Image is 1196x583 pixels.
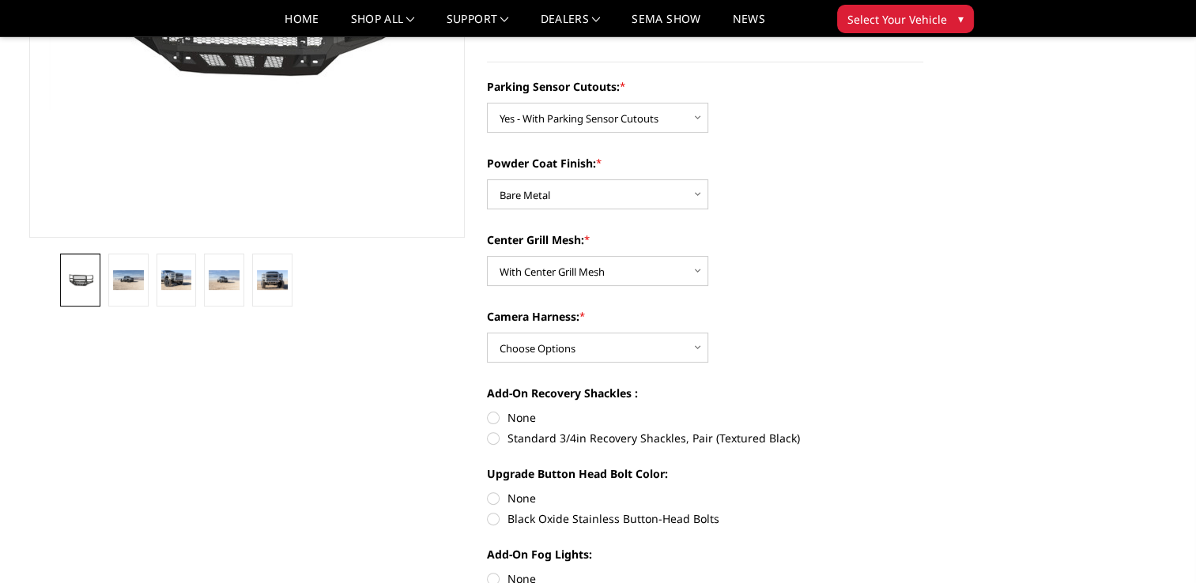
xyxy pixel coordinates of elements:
iframe: Chat Widget [1117,507,1196,583]
span: ▾ [958,10,964,27]
a: Home [285,13,319,36]
label: Parking Sensor Cutouts: [487,78,923,95]
a: SEMA Show [632,13,700,36]
span: Select Your Vehicle [847,11,947,28]
label: Powder Coat Finish: [487,155,923,171]
a: shop all [351,13,415,36]
a: Dealers [541,13,601,36]
label: Upgrade Button Head Bolt Color: [487,465,923,482]
img: 2023-2025 Ford F450-550 - Freedom Series - Extreme Front Bumper [209,270,240,291]
label: None [487,490,923,506]
label: None [487,409,923,426]
label: Standard 3/4in Recovery Shackles, Pair (Textured Black) [487,430,923,446]
label: Camera Harness: [487,308,923,325]
img: 2023-2025 Ford F450-550 - Freedom Series - Extreme Front Bumper [161,270,192,291]
label: Add-On Recovery Shackles : [487,385,923,401]
a: Support [447,13,509,36]
img: 2023-2025 Ford F450-550 - Freedom Series - Extreme Front Bumper [257,270,288,291]
label: Add-On Fog Lights: [487,546,923,562]
label: Black Oxide Stainless Button-Head Bolts [487,510,923,527]
img: 2023-2025 Ford F450-550 - Freedom Series - Extreme Front Bumper [65,272,96,288]
img: 2023-2025 Ford F450-550 - Freedom Series - Extreme Front Bumper [113,270,144,291]
button: Select Your Vehicle [837,5,974,33]
label: Center Grill Mesh: [487,231,923,248]
a: News [732,13,764,36]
